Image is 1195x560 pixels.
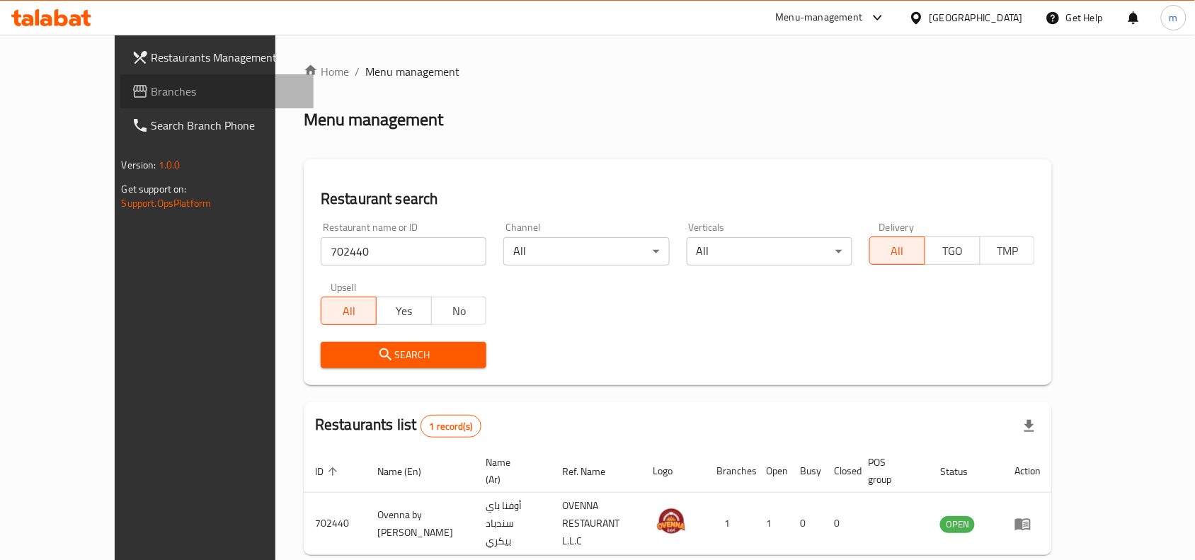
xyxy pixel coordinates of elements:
th: Busy [789,450,823,493]
h2: Restaurants list [315,414,481,438]
div: Total records count [421,415,482,438]
span: Search Branch Phone [151,117,303,134]
input: Search for restaurant name or ID.. [321,237,486,265]
div: All [687,237,852,265]
a: Support.OpsPlatform [122,194,212,212]
th: Action [1003,450,1052,493]
div: [GEOGRAPHIC_DATA] [930,10,1023,25]
td: 0 [789,493,823,555]
span: TGO [931,241,975,261]
span: ID [315,463,342,480]
span: Restaurants Management [151,49,303,66]
td: 1 [755,493,789,555]
th: Logo [642,450,706,493]
span: m [1170,10,1178,25]
span: Ref. Name [562,463,624,480]
button: All [321,297,377,325]
a: Home [304,63,349,80]
td: Ovenna by [PERSON_NAME] [366,493,474,555]
span: Branches [151,83,303,100]
span: Name (Ar) [486,454,534,488]
th: Closed [823,450,857,493]
label: Upsell [331,282,357,292]
span: TMP [986,241,1030,261]
img: Ovenna by Sindbad bakery [653,503,689,539]
span: 1.0.0 [159,156,181,174]
li: / [355,63,360,80]
button: No [431,297,487,325]
a: Branches [120,74,314,108]
span: POS group [869,454,913,488]
h2: Restaurant search [321,188,1035,210]
span: Name (En) [377,463,440,480]
span: All [327,301,371,321]
span: Get support on: [122,180,187,198]
button: TGO [925,236,980,265]
span: Yes [382,301,426,321]
a: Restaurants Management [120,40,314,74]
h2: Menu management [304,108,443,131]
button: Yes [376,297,432,325]
span: OPEN [940,516,975,532]
span: No [438,301,481,321]
button: All [869,236,925,265]
nav: breadcrumb [304,63,1052,80]
td: 0 [823,493,857,555]
div: Menu [1014,515,1041,532]
span: Version: [122,156,156,174]
button: TMP [980,236,1036,265]
span: Search [332,346,475,364]
th: Open [755,450,789,493]
div: Export file [1012,409,1046,443]
a: Search Branch Phone [120,108,314,142]
div: Menu-management [776,9,863,26]
label: Delivery [879,222,915,232]
span: Menu management [365,63,459,80]
div: OPEN [940,516,975,533]
td: أوفنا باي سندباد بيكري [474,493,551,555]
td: OVENNA RESTAURANT L.L.C [551,493,642,555]
span: 1 record(s) [421,420,481,433]
td: 702440 [304,493,366,555]
span: Status [940,463,986,480]
button: Search [321,342,486,368]
div: All [503,237,669,265]
td: 1 [706,493,755,555]
span: All [876,241,920,261]
table: enhanced table [304,450,1052,555]
th: Branches [706,450,755,493]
